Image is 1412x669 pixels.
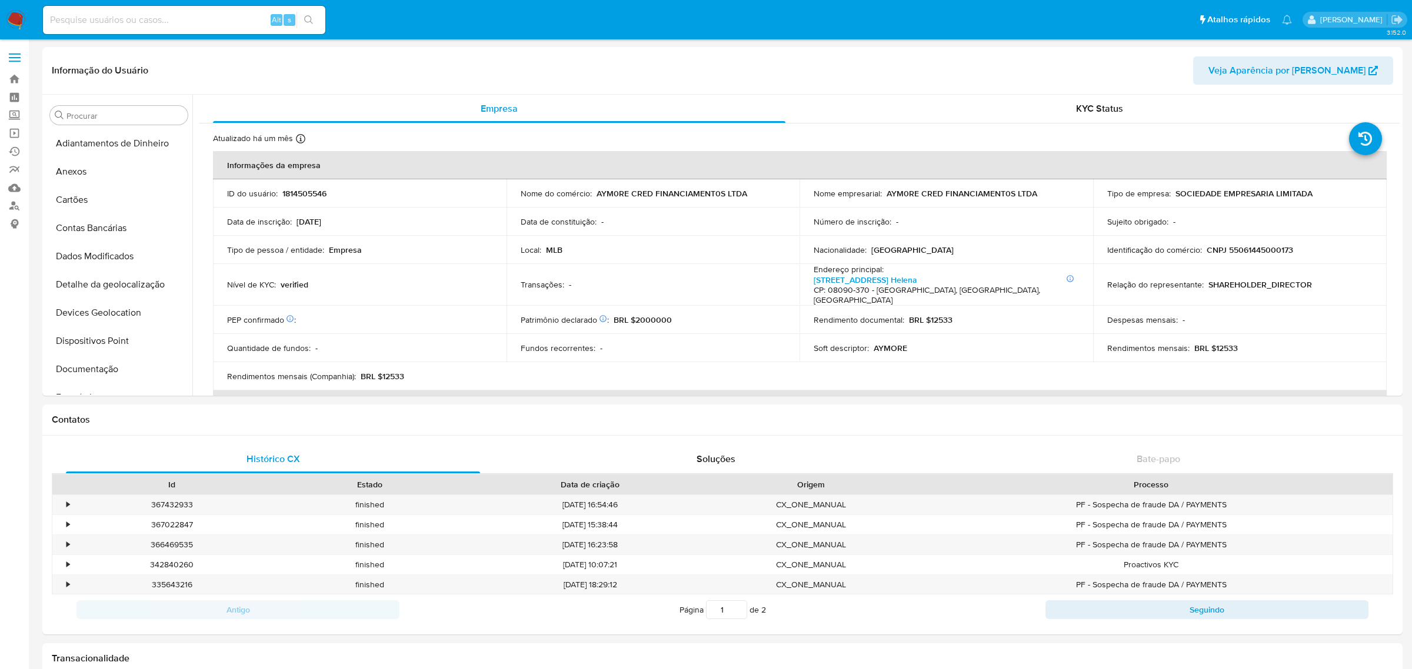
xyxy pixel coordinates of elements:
[45,299,192,327] button: Devices Geolocation
[909,315,953,325] p: BRL $12533
[469,535,712,554] div: [DATE] 16:23:58
[271,575,468,594] div: finished
[712,535,910,554] div: CX_ONE_MANUAL
[814,245,867,255] p: Nacionalidade :
[469,575,712,594] div: [DATE] 18:29:12
[271,515,468,534] div: finished
[521,216,597,227] p: Data de constituição :
[52,65,148,76] h1: Informação do Usuário
[1183,315,1185,325] p: -
[297,216,321,227] p: [DATE]
[814,274,917,286] a: [STREET_ADDRESS] Helena
[601,216,604,227] p: -
[720,479,901,490] div: Origem
[43,12,325,28] input: Pesquise usuários ou casos...
[227,315,296,325] p: PEP confirmado :
[521,343,595,353] p: Fundos recorrentes :
[1107,343,1190,353] p: Rendimentos mensais :
[315,343,318,353] p: -
[814,315,904,325] p: Rendimento documental :
[227,279,276,290] p: Nível de KYC :
[288,14,291,25] span: s
[45,129,192,158] button: Adiantamentos de Dinheiro
[896,216,898,227] p: -
[1207,14,1270,26] span: Atalhos rápidos
[910,515,1393,534] div: PF - Sospecha de fraude DA / PAYMENTS
[814,285,1074,306] h4: CP: 08090-370 - [GEOGRAPHIC_DATA], [GEOGRAPHIC_DATA], [GEOGRAPHIC_DATA]
[247,452,300,466] span: Histórico CX
[761,604,766,616] span: 2
[1193,56,1393,85] button: Veja Aparência por [PERSON_NAME]
[55,111,64,120] button: Procurar
[281,279,308,290] p: verified
[227,188,278,199] p: ID do usuário :
[814,188,882,199] p: Nome empresarial :
[329,245,362,255] p: Empresa
[81,479,262,490] div: Id
[1391,14,1403,26] a: Sair
[477,479,704,490] div: Data de criação
[45,242,192,270] button: Dados Modificados
[1107,216,1168,227] p: Sujeito obrigado :
[469,555,712,574] div: [DATE] 10:07:21
[227,343,311,353] p: Quantidade de fundos :
[569,279,571,290] p: -
[712,495,910,514] div: CX_ONE_MANUAL
[1194,343,1238,353] p: BRL $12533
[546,245,562,255] p: MLB
[712,555,910,574] div: CX_ONE_MANUAL
[272,14,281,25] span: Alt
[871,245,954,255] p: [GEOGRAPHIC_DATA]
[481,102,518,115] span: Empresa
[521,188,592,199] p: Nome do comércio :
[45,270,192,299] button: Detalhe da geolocalização
[227,371,356,382] p: Rendimentos mensais (Companhia) :
[297,12,321,28] button: search-icon
[814,343,869,353] p: Soft descriptor :
[73,495,271,514] div: 367432933
[1107,188,1171,199] p: Tipo de empresa :
[887,188,1037,199] p: AYM0RE CRED FINANCIAMENT0S LTDA
[45,327,192,355] button: Dispositivos Point
[910,575,1393,594] div: PF - Sospecha de fraude DA / PAYMENTS
[1175,188,1313,199] p: SOCIEDADE EMPRESARIA LIMITADA
[45,355,192,383] button: Documentação
[614,315,672,325] p: BRL $2000000
[521,245,541,255] p: Local :
[521,315,609,325] p: Patrimônio declarado :
[1282,15,1292,25] a: Notificações
[45,214,192,242] button: Contas Bancárias
[874,343,907,353] p: AYMORE
[45,383,192,412] button: Empréstimos
[213,151,1387,179] th: Informações da empresa
[1208,56,1366,85] span: Veja Aparência por [PERSON_NAME]
[521,279,564,290] p: Transações :
[52,414,1393,426] h1: Contatos
[76,600,399,619] button: Antigo
[66,539,69,550] div: •
[680,600,766,619] span: Página de
[1207,245,1293,255] p: CNPJ 55061445000173
[600,343,602,353] p: -
[271,535,468,554] div: finished
[271,495,468,514] div: finished
[279,479,460,490] div: Estado
[918,479,1384,490] div: Processo
[271,555,468,574] div: finished
[1107,245,1202,255] p: Identificação do comércio :
[1320,14,1387,25] p: magno.ferreira@mercadopago.com.br
[1107,279,1204,290] p: Relação do representante :
[66,559,69,570] div: •
[597,188,747,199] p: AYM0RE CRED FINANCIAMENT0S LTDA
[361,371,404,382] p: BRL $12533
[814,264,884,275] p: Endereço principal :
[52,653,1393,664] h1: Transacionalidade
[712,515,910,534] div: CX_ONE_MANUAL
[469,515,712,534] div: [DATE] 15:38:44
[910,495,1393,514] div: PF - Sospecha de fraude DA / PAYMENTS
[73,575,271,594] div: 335643216
[1137,452,1180,466] span: Bate-papo
[469,495,712,514] div: [DATE] 16:54:46
[45,158,192,186] button: Anexos
[910,535,1393,554] div: PF - Sospecha de fraude DA / PAYMENTS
